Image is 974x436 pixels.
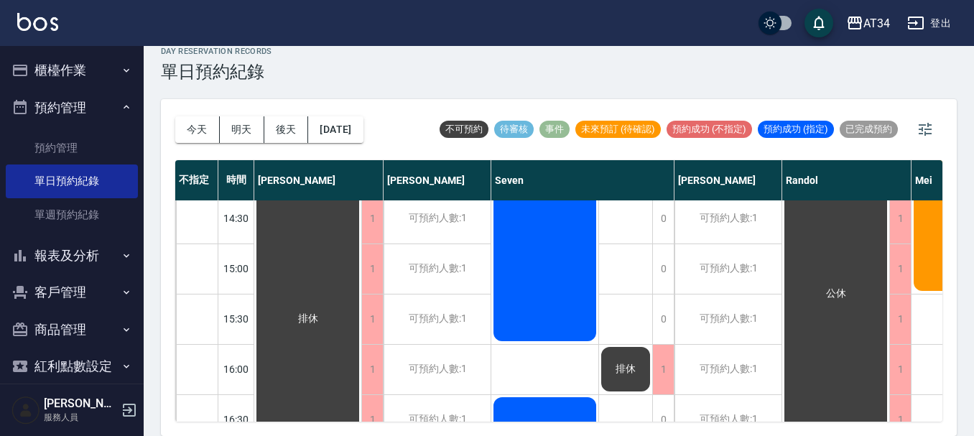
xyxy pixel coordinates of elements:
div: [PERSON_NAME] [674,160,782,200]
span: 排休 [295,312,321,325]
div: 1 [889,194,911,243]
div: [PERSON_NAME] [254,160,384,200]
div: Randol [782,160,912,200]
div: 0 [652,244,674,294]
span: 預約成功 (指定) [758,123,834,136]
div: 0 [652,294,674,344]
div: 16:00 [218,344,254,394]
button: 今天 [175,116,220,143]
div: 14:30 [218,193,254,243]
div: 時間 [218,160,254,200]
img: Logo [17,13,58,31]
h2: day Reservation records [161,47,272,56]
button: [DATE] [308,116,363,143]
h5: [PERSON_NAME] [44,396,117,411]
div: 1 [361,345,383,394]
a: 單週預約紀錄 [6,198,138,231]
span: 不可預約 [440,123,488,136]
div: 可預約人數:1 [384,244,491,294]
button: 櫃檯作業 [6,52,138,89]
a: 單日預約紀錄 [6,164,138,198]
div: AT34 [863,14,890,32]
div: 15:00 [218,243,254,294]
div: 可預約人數:1 [384,194,491,243]
div: 可預約人數:1 [384,345,491,394]
button: 預約管理 [6,89,138,126]
div: 1 [889,244,911,294]
div: 可預約人數:1 [384,294,491,344]
button: 後天 [264,116,309,143]
button: save [804,9,833,37]
span: 排休 [613,363,639,376]
div: 0 [652,194,674,243]
h3: 單日預約紀錄 [161,62,272,82]
span: 公休 [823,287,849,300]
button: 明天 [220,116,264,143]
span: 預約成功 (不指定) [667,123,752,136]
div: 1 [889,345,911,394]
div: 1 [889,294,911,344]
button: 紅利點數設定 [6,348,138,385]
button: 客戶管理 [6,274,138,311]
button: 商品管理 [6,311,138,348]
div: 可預約人數:1 [674,345,781,394]
span: 待審核 [494,123,534,136]
button: 報表及分析 [6,237,138,274]
span: 未來預訂 (待確認) [575,123,661,136]
div: 可預約人數:1 [674,244,781,294]
div: 1 [361,194,383,243]
div: 可預約人數:1 [674,294,781,344]
div: 1 [361,244,383,294]
button: 登出 [901,10,957,37]
div: 可預約人數:1 [674,194,781,243]
div: Seven [491,160,674,200]
div: 1 [361,294,383,344]
div: 15:30 [218,294,254,344]
span: 已完成預約 [840,123,898,136]
button: AT34 [840,9,896,38]
span: 事件 [539,123,570,136]
p: 服務人員 [44,411,117,424]
img: Person [11,396,40,425]
div: [PERSON_NAME] [384,160,491,200]
div: 不指定 [175,160,218,200]
div: 1 [652,345,674,394]
a: 預約管理 [6,131,138,164]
